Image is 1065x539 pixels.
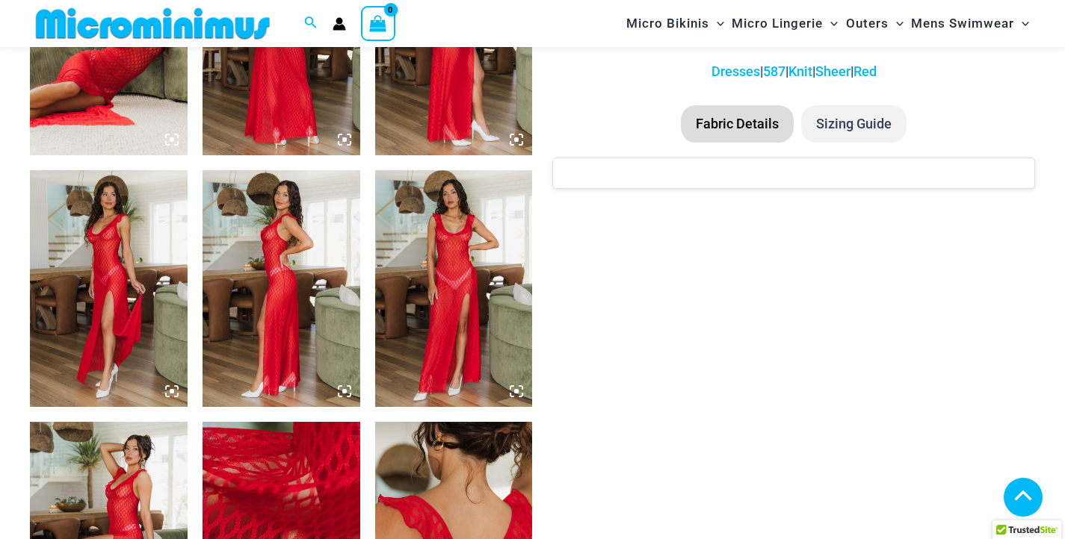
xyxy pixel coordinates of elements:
[788,63,812,79] a: Knit
[626,4,709,43] span: Micro Bikinis
[203,170,360,406] img: Sometimes Red 587 Dress
[823,4,838,43] span: Menu Toggle
[728,4,842,43] a: Micro LingerieMenu ToggleMenu Toggle
[907,4,1033,43] a: Mens SwimwearMenu ToggleMenu Toggle
[853,63,877,79] a: Red
[711,63,760,79] a: Dresses
[304,14,318,33] a: Search icon link
[911,4,1014,43] span: Mens Swimwear
[763,63,785,79] a: 587
[709,4,724,43] span: Menu Toggle
[815,63,851,79] a: Sheer
[846,4,889,43] span: Outers
[681,105,794,143] li: Fabric Details
[623,4,728,43] a: Micro BikinisMenu ToggleMenu Toggle
[842,4,907,43] a: OutersMenu ToggleMenu Toggle
[732,4,823,43] span: Micro Lingerie
[889,4,904,43] span: Menu Toggle
[801,105,907,143] li: Sizing Guide
[1014,4,1029,43] span: Menu Toggle
[30,7,276,40] img: MM SHOP LOGO FLAT
[552,60,1035,83] p: | | | |
[620,2,1035,45] nav: Site Navigation
[375,170,533,406] img: Sometimes Red 587 Dress
[333,17,346,31] a: Account icon link
[361,6,395,40] a: View Shopping Cart, empty
[30,170,188,406] img: Sometimes Red 587 Dress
